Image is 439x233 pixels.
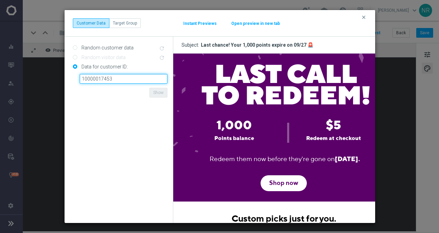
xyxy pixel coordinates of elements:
button: Instant Previews [183,21,217,26]
span: Redeem them now before they're gone on [36,102,187,109]
div: Last chance! Your 1,000 points expire on 09/27 🚨 [201,42,313,48]
td: 1,000 [31,63,91,100]
label: Random visitor data [80,54,126,60]
div: ... [73,18,141,28]
span: Subject: [182,42,201,48]
button: Target Group [109,18,141,28]
span: Redeem at checkout [133,82,188,88]
i: clear [361,15,367,20]
span: [DATE]. [162,102,187,109]
button: clear [361,14,369,20]
button: Customer Data [73,18,109,28]
label: Random customer data [80,45,134,51]
td: $5 [128,63,192,100]
input: Enter ID [80,74,167,84]
label: Data for customer ID: [80,64,128,70]
a: Shop now [87,127,134,132]
button: Open preview in new tab [231,21,280,26]
p: Custom picks just for you. [3,160,217,171]
button: Show [149,88,167,97]
span: Shop now [96,126,125,133]
span: Points balance [41,82,81,88]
